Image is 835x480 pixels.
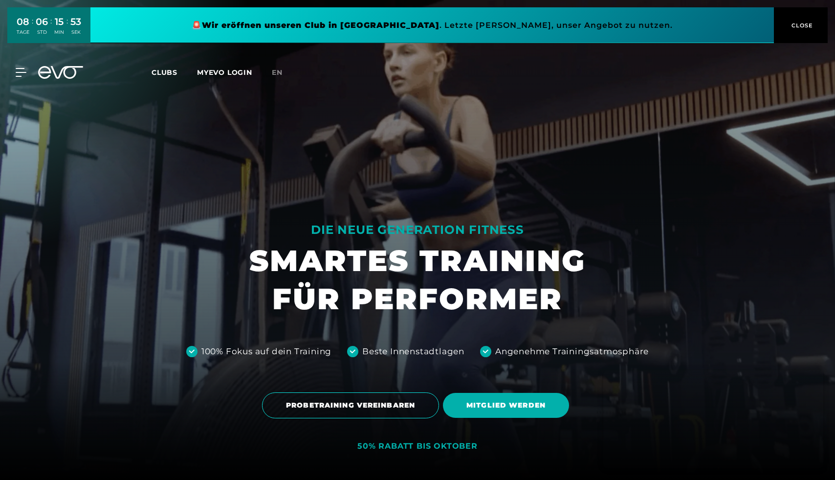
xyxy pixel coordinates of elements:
[70,15,81,29] div: 53
[466,400,546,411] span: MITGLIED WERDEN
[789,21,813,30] span: CLOSE
[249,222,586,238] div: DIE NEUE GENERATION FITNESS
[249,242,586,318] h1: SMARTES TRAINING FÜR PERFORMER
[54,29,64,36] div: MIN
[36,29,48,36] div: STD
[66,16,68,42] div: :
[362,345,464,358] div: Beste Innenstadtlagen
[286,400,415,411] span: PROBETRAINING VEREINBAREN
[54,15,64,29] div: 15
[152,68,197,77] a: Clubs
[272,68,283,77] span: en
[495,345,649,358] div: Angenehme Trainingsatmosphäre
[50,16,52,42] div: :
[197,68,252,77] a: MYEVO LOGIN
[152,68,177,77] span: Clubs
[774,7,828,43] button: CLOSE
[17,29,29,36] div: TAGE
[36,15,48,29] div: 06
[262,385,443,426] a: PROBETRAINING VEREINBAREN
[32,16,33,42] div: :
[357,441,478,452] div: 50% RABATT BIS OKTOBER
[201,345,331,358] div: 100% Fokus auf dein Training
[70,29,81,36] div: SEK
[17,15,29,29] div: 08
[272,67,294,78] a: en
[443,386,573,425] a: MITGLIED WERDEN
